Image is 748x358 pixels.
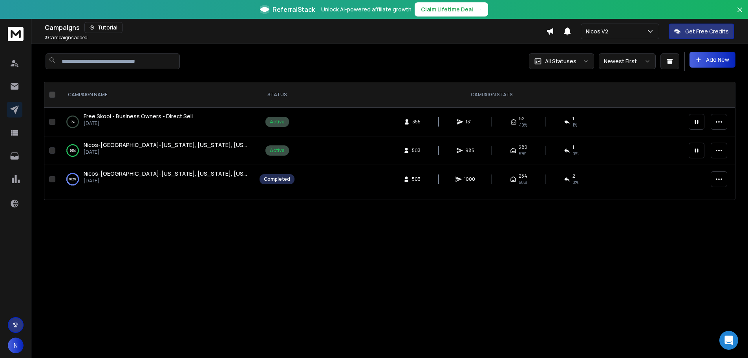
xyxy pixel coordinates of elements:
th: CAMPAIGN NAME [59,82,255,108]
p: [DATE] [84,149,247,155]
span: Nicos-[GEOGRAPHIC_DATA]-[US_STATE], [US_STATE], [US_STATE], [US_STATE] Leads [DATE] [84,141,340,149]
span: 57 % [519,151,526,157]
td: 0%Free Skool - Business Owners - Direct Sell[DATE] [59,108,255,136]
span: 355 [412,119,421,125]
p: Unlock AI-powered affiliate growth [321,6,411,13]
span: 52 [519,116,525,122]
td: 100%Nicos-[GEOGRAPHIC_DATA]-[US_STATE], [US_STATE], [US_STATE], [US_STATE] Leads [DATE][DATE] [59,165,255,194]
button: N [8,338,24,353]
a: Nicos-[GEOGRAPHIC_DATA]-[US_STATE], [US_STATE], [US_STATE], [US_STATE] Leads [DATE] [84,141,247,149]
a: Free Skool - Business Owners - Direct Sell [84,112,193,120]
p: Campaigns added [45,35,88,41]
p: [DATE] [84,178,247,184]
div: Completed [264,176,290,182]
span: ReferralStack [272,5,315,14]
span: 1 [572,116,574,122]
th: STATUS [255,82,299,108]
button: Claim Lifetime Deal→ [415,2,488,17]
div: Active [270,119,285,125]
button: Newest First [599,53,656,69]
th: CAMPAIGN STATS [299,82,684,108]
p: 98 % [70,147,76,154]
span: 1 [572,144,574,151]
span: 50 % [519,179,527,185]
span: 131 [466,119,474,125]
div: Active [270,147,285,154]
span: 254 [519,173,527,179]
span: 2 [572,173,575,179]
div: Campaigns [45,22,546,33]
p: 0 % [71,118,75,126]
span: 1000 [464,176,475,182]
button: Tutorial [84,22,123,33]
span: 40 % [519,122,527,128]
p: All Statuses [545,57,576,65]
span: 0 % [572,179,578,185]
p: 100 % [69,175,76,183]
p: Nicos V2 [586,28,611,35]
p: Get Free Credits [685,28,729,35]
td: 98%Nicos-[GEOGRAPHIC_DATA]-[US_STATE], [US_STATE], [US_STATE], [US_STATE] Leads [DATE][DATE] [59,136,255,165]
span: 503 [412,176,421,182]
span: → [476,6,482,13]
p: [DATE] [84,120,193,127]
span: 503 [412,147,421,154]
span: 282 [519,144,527,151]
div: Open Intercom Messenger [719,331,738,350]
span: 3 [45,34,48,41]
a: Nicos-[GEOGRAPHIC_DATA]-[US_STATE], [US_STATE], [US_STATE], [US_STATE] Leads [DATE] [84,170,247,178]
span: Nicos-[GEOGRAPHIC_DATA]-[US_STATE], [US_STATE], [US_STATE], [US_STATE] Leads [DATE] [84,170,340,177]
span: 1 % [572,122,577,128]
span: 985 [465,147,474,154]
span: 0 % [572,151,578,157]
button: Get Free Credits [669,24,734,39]
button: Close banner [735,5,745,24]
button: Add New [689,52,735,68]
